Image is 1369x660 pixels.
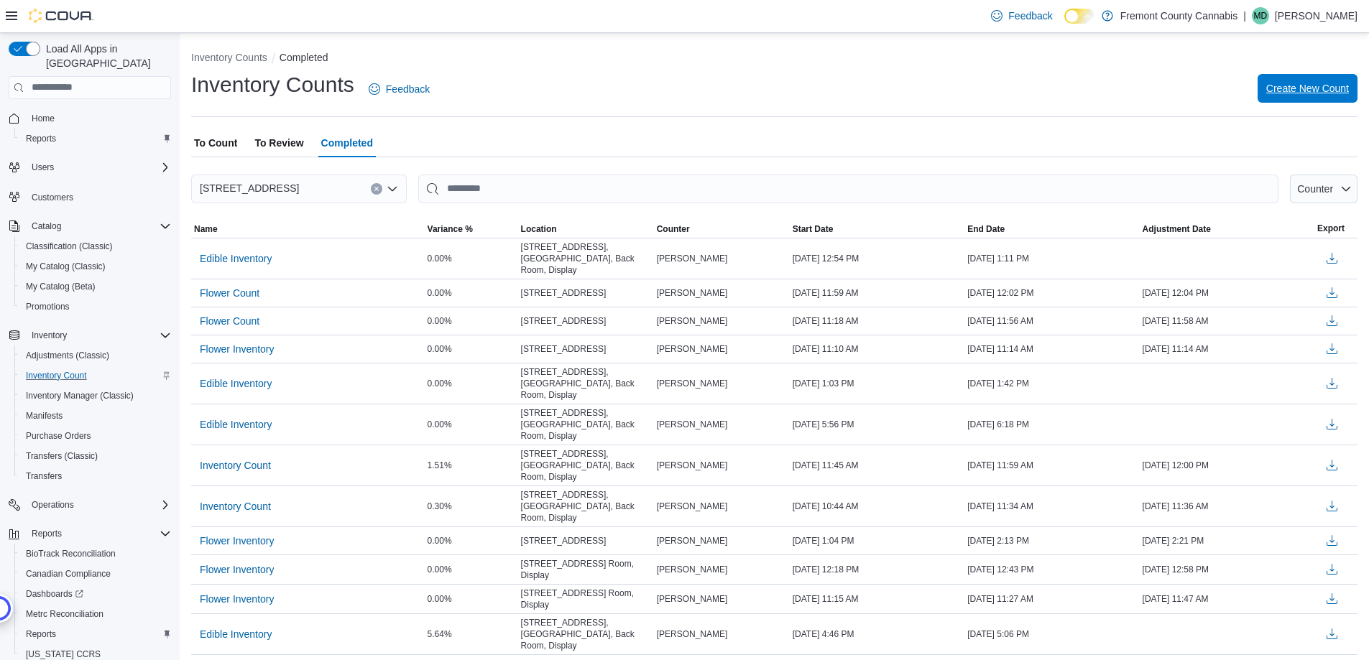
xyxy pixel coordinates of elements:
[425,532,518,549] div: 0.00%
[1317,223,1345,234] span: Export
[26,390,134,401] span: Inventory Manager (Classic)
[20,130,171,147] span: Reports
[425,340,518,358] div: 0.00%
[14,345,177,366] button: Adjustments (Classic)
[1120,7,1237,24] p: Fremont County Cannabis
[1140,590,1314,608] div: [DATE] 11:47 AM
[14,256,177,276] button: My Catalog (Classic)
[1297,183,1333,195] span: Counter
[194,496,277,517] button: Inventory Count
[20,347,115,364] a: Adjustments (Classic)
[194,373,277,394] button: Edible Inventory
[518,404,654,445] div: [STREET_ADDRESS], [GEOGRAPHIC_DATA], Back Room, Display
[26,159,60,176] button: Users
[657,419,728,430] span: [PERSON_NAME]
[32,220,61,232] span: Catalog
[518,555,654,584] div: [STREET_ADDRESS] Room, Display
[3,186,177,207] button: Customers
[26,133,56,144] span: Reports
[20,605,171,623] span: Metrc Reconciliation
[321,129,373,157] span: Completed
[26,496,80,513] button: Operations
[967,223,1005,235] span: End Date
[657,287,728,299] span: [PERSON_NAME]
[518,532,654,549] div: [STREET_ADDRESS]
[964,284,1139,302] div: [DATE] 12:02 PM
[1258,74,1358,103] button: Create New Count
[657,253,728,264] span: [PERSON_NAME]
[20,626,171,643] span: Reports
[20,130,62,147] a: Reports
[191,220,425,238] button: Name
[657,223,690,235] span: Counter
[964,250,1139,267] div: [DATE] 1:11 PM
[26,496,171,513] span: Operations
[425,498,518,515] div: 0.30%
[518,486,654,526] div: [STREET_ADDRESS], [GEOGRAPHIC_DATA], Back Room, Display
[20,347,171,364] span: Adjustments (Classic)
[657,460,728,471] span: [PERSON_NAME]
[26,608,103,620] span: Metrc Reconciliation
[657,501,728,512] span: [PERSON_NAME]
[194,623,277,645] button: Edible Inventory
[20,407,68,424] a: Manifests
[1064,9,1094,24] input: Dark Mode
[790,312,964,330] div: [DATE] 11:18 AM
[191,52,267,63] button: Inventory Counts
[790,561,964,578] div: [DATE] 12:18 PM
[14,446,177,466] button: Transfers (Classic)
[20,585,89,603] a: Dashboards
[657,535,728,547] span: [PERSON_NAME]
[3,216,177,236] button: Catalog
[14,366,177,386] button: Inventory Count
[964,220,1139,238] button: End Date
[425,457,518,474] div: 1.51%
[194,455,277,476] button: Inventory Count
[521,223,557,235] span: Location
[425,590,518,608] div: 0.00%
[371,183,382,195] button: Clear input
[194,310,265,332] button: Flower Count
[518,445,654,485] div: [STREET_ADDRESS], [GEOGRAPHIC_DATA], Back Room, Display
[985,1,1058,30] a: Feedback
[200,251,272,266] span: Edible Inventory
[40,42,171,70] span: Load All Apps in [GEOGRAPHIC_DATA]
[26,281,96,292] span: My Catalog (Beta)
[20,258,111,275] a: My Catalog (Classic)
[1008,9,1052,23] span: Feedback
[26,588,83,600] span: Dashboards
[200,562,274,577] span: Flower Inventory
[254,129,303,157] span: To Review
[425,312,518,330] div: 0.00%
[26,568,111,580] span: Canadian Compliance
[425,626,518,643] div: 5.64%
[26,241,113,252] span: Classification (Classic)
[29,9,93,23] img: Cova
[964,375,1139,392] div: [DATE] 1:42 PM
[3,524,177,544] button: Reports
[1140,532,1314,549] div: [DATE] 2:21 PM
[3,325,177,345] button: Inventory
[657,564,728,575] span: [PERSON_NAME]
[518,220,654,238] button: Location
[964,532,1139,549] div: [DATE] 2:13 PM
[194,248,277,269] button: Edible Inventory
[26,450,98,462] span: Transfers (Classic)
[26,218,67,235] button: Catalog
[14,386,177,406] button: Inventory Manager (Classic)
[20,298,171,315] span: Promotions
[26,189,79,206] a: Customers
[964,312,1139,330] div: [DATE] 11:56 AM
[26,159,171,176] span: Users
[14,129,177,149] button: Reports
[26,261,106,272] span: My Catalog (Classic)
[32,192,73,203] span: Customers
[20,565,116,582] a: Canadian Compliance
[26,525,171,542] span: Reports
[363,75,435,103] a: Feedback
[26,109,171,127] span: Home
[1243,7,1246,24] p: |
[1266,81,1349,96] span: Create New Count
[32,528,62,539] span: Reports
